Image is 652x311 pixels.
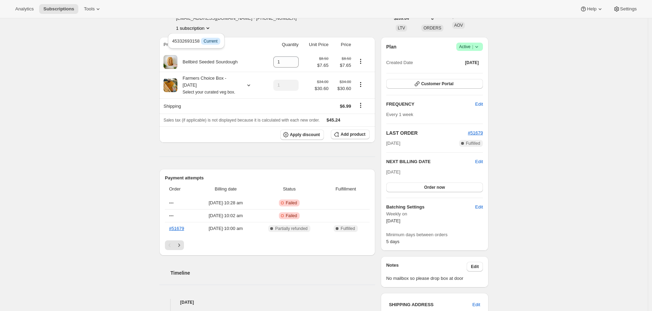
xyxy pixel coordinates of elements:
span: $30.60 [315,85,328,92]
span: [DATE] [465,60,479,65]
img: product img [164,78,177,92]
span: Failed [286,213,297,219]
span: Subscriptions [43,6,74,12]
span: | [472,44,473,50]
h3: Notes [386,262,467,272]
button: Tools [80,4,106,14]
h4: [DATE] [159,299,375,306]
button: Subscriptions [39,4,78,14]
small: $8.50 [319,56,328,61]
button: Add product [331,130,369,139]
span: $269.64 [394,16,409,21]
button: Edit [471,99,487,110]
span: Edit [475,101,483,108]
button: Edit [471,202,487,213]
span: [DATE] · 10:02 am [199,212,253,219]
span: [DATE] [386,140,400,147]
th: Unit Price [301,37,331,52]
nav: Pagination [165,240,370,250]
span: [DATE] [386,218,400,223]
button: Edit [467,262,483,272]
span: [DATE] · 10:00 am [199,225,253,232]
span: 5 days [386,239,399,244]
small: $34.00 [317,80,328,84]
button: Help [576,4,607,14]
span: [DATE] [386,169,400,175]
span: Add product [341,132,365,137]
th: Shipping [159,98,264,114]
h3: SHIPPING ADDRESS [389,301,473,308]
img: product img [164,55,177,69]
h6: Batching Settings [386,204,475,211]
span: Customer Portal [421,81,453,87]
span: Apply discount [290,132,320,137]
button: $269.64 [390,14,413,23]
button: Product actions [355,81,366,88]
span: Edit [473,301,480,308]
button: Edit [468,299,484,310]
span: $7.65 [317,62,329,69]
h2: Timeline [170,269,375,276]
span: --- [169,200,174,205]
button: 6 [427,14,438,23]
div: Bellbird Seeded Sourdough [177,59,238,65]
small: Select your curated veg box. [183,90,235,95]
button: 45332693158 InfoCurrent [170,35,222,46]
span: Created Date [386,59,413,66]
span: Partially refunded [275,226,307,231]
button: Next [174,240,184,250]
span: Status [257,186,322,193]
th: Order [165,181,197,197]
span: No mailbox so please drop box at door [386,275,483,282]
span: Analytics [15,6,34,12]
span: ORDERS [423,26,441,30]
span: Fulfillment [326,186,365,193]
span: Active [459,43,480,50]
span: $7.65 [333,62,351,69]
span: [DATE] · 10:28 am [199,199,253,206]
div: Farmers Choice Box - [DATE] [177,75,240,96]
button: Apply discount [280,130,324,140]
h2: LAST ORDER [386,130,468,136]
button: Customer Portal [386,79,483,89]
span: Every 1 week [386,112,413,117]
span: $30.60 [333,85,351,92]
span: Minimum days between orders [386,231,483,238]
button: Product actions [355,57,366,65]
a: #51679 [169,226,184,231]
span: #51679 [468,130,483,135]
button: Analytics [11,4,38,14]
span: Weekly on [386,211,483,217]
button: Edit [475,158,483,165]
span: Help [587,6,596,12]
h2: Payment attempts [165,175,370,181]
span: [EMAIL_ADDRESS][DOMAIN_NAME] · [PHONE_NUMBER] [176,15,297,22]
th: Quantity [264,37,301,52]
span: $6.99 [340,104,351,109]
button: Shipping actions [355,101,366,109]
span: Billing date [199,186,253,193]
span: Tools [84,6,95,12]
th: Price [331,37,353,52]
span: LTV [398,26,405,30]
h2: NEXT BILLING DATE [386,158,475,165]
button: #51679 [468,130,483,136]
button: Order now [386,183,483,192]
span: Edit [475,204,483,211]
span: 6 [431,16,434,21]
span: Failed [286,200,297,206]
span: Current [204,38,218,44]
th: Product [159,37,264,52]
span: Fulfilled [466,141,480,146]
span: $45.24 [327,117,341,123]
button: Product actions [176,25,211,32]
small: $8.50 [342,56,351,61]
button: [DATE] [461,58,483,68]
button: Settings [609,4,641,14]
span: 45332693158 [172,38,220,44]
span: Settings [620,6,637,12]
span: --- [169,213,174,218]
span: Edit [471,264,479,269]
h2: Plan [386,43,397,50]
